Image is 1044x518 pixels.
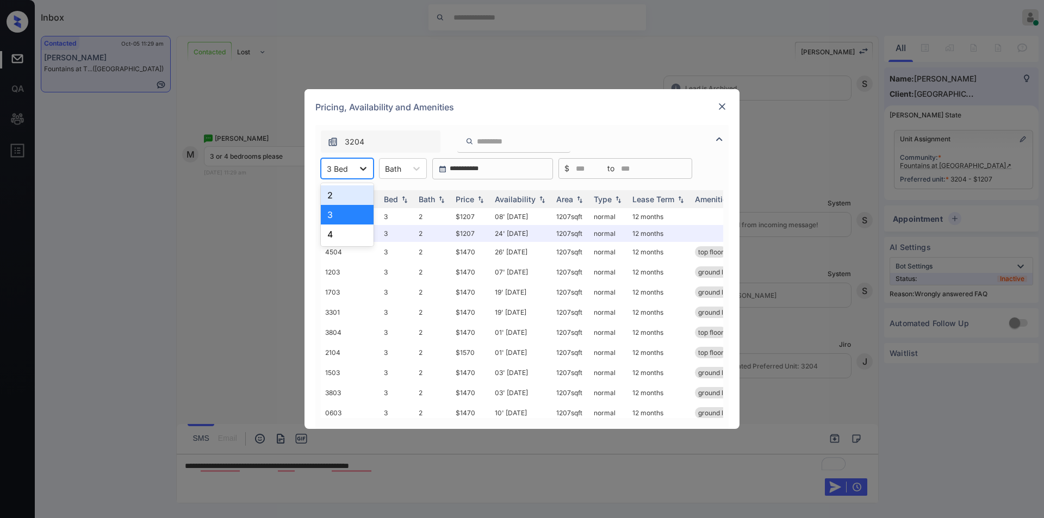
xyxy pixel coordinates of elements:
span: to [607,163,614,174]
td: 19' [DATE] [490,302,552,322]
td: 12 months [628,302,691,322]
td: 2 [414,403,451,423]
td: normal [589,262,628,282]
td: 12 months [628,225,691,242]
td: $1470 [451,282,490,302]
td: 07' [DATE] [490,262,552,282]
img: sorting [675,196,686,203]
td: 3804 [321,322,380,342]
td: 3 [380,208,414,225]
td: 3 [380,383,414,403]
td: 3 [380,242,414,262]
span: ground level [698,308,736,316]
span: ground level [698,288,736,296]
td: normal [589,363,628,383]
span: ground level [698,389,736,397]
td: normal [589,383,628,403]
td: 1207 sqft [552,403,589,423]
td: normal [589,342,628,363]
td: 01' [DATE] [490,342,552,363]
td: 12 months [628,342,691,363]
td: 1207 sqft [552,262,589,282]
td: normal [589,302,628,322]
td: 3 [380,322,414,342]
td: 03' [DATE] [490,383,552,403]
td: normal [589,225,628,242]
td: normal [589,403,628,423]
td: normal [589,208,628,225]
td: 12 months [628,262,691,282]
td: 1503 [321,363,380,383]
div: Lease Term [632,195,674,204]
img: sorting [574,196,585,203]
td: 0603 [321,403,380,423]
td: $1470 [451,403,490,423]
img: sorting [613,196,624,203]
span: top floor [698,248,724,256]
td: 12 months [628,208,691,225]
td: 1207 sqft [552,363,589,383]
td: $1207 [451,208,490,225]
div: 2 [321,185,374,205]
td: 2 [414,383,451,403]
img: icon-zuma [327,136,338,147]
td: 12 months [628,322,691,342]
div: Amenities [695,195,731,204]
td: 3 [380,403,414,423]
td: $1470 [451,242,490,262]
img: sorting [399,196,410,203]
td: 1203 [321,262,380,282]
td: 1207 sqft [552,383,589,403]
td: 1207 sqft [552,342,589,363]
td: 1207 sqft [552,242,589,262]
td: normal [589,242,628,262]
td: 26' [DATE] [490,242,552,262]
td: 3803 [321,383,380,403]
td: 10' [DATE] [490,403,552,423]
div: Bed [384,195,398,204]
div: Price [456,195,474,204]
td: 2 [414,302,451,322]
div: Availability [495,195,536,204]
td: 3 [380,282,414,302]
span: ground level [698,268,736,276]
td: 3 [380,225,414,242]
td: 2 [414,282,451,302]
td: 1207 sqft [552,208,589,225]
span: ground level [698,409,736,417]
span: ground level [698,369,736,377]
td: $1470 [451,363,490,383]
td: 4504 [321,242,380,262]
td: 2104 [321,342,380,363]
div: 4 [321,224,374,244]
td: 1207 sqft [552,282,589,302]
td: 2 [414,322,451,342]
td: $1470 [451,262,490,282]
td: $1470 [451,383,490,403]
div: 3 [321,205,374,224]
td: 3 [380,302,414,322]
td: 12 months [628,282,691,302]
td: $1570 [451,342,490,363]
span: 3204 [345,136,364,148]
span: $ [564,163,569,174]
img: sorting [537,196,548,203]
div: Area [556,195,573,204]
span: top floor [698,348,724,357]
td: 24' [DATE] [490,225,552,242]
span: top floor [698,328,724,336]
td: normal [589,322,628,342]
td: $1207 [451,225,490,242]
td: 3301 [321,302,380,322]
td: 2 [414,262,451,282]
img: sorting [475,196,486,203]
td: 08' [DATE] [490,208,552,225]
td: 19' [DATE] [490,282,552,302]
td: $1470 [451,302,490,322]
td: 1703 [321,282,380,302]
td: normal [589,282,628,302]
img: sorting [436,196,447,203]
td: 1207 sqft [552,322,589,342]
td: 12 months [628,242,691,262]
td: 1207 sqft [552,302,589,322]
